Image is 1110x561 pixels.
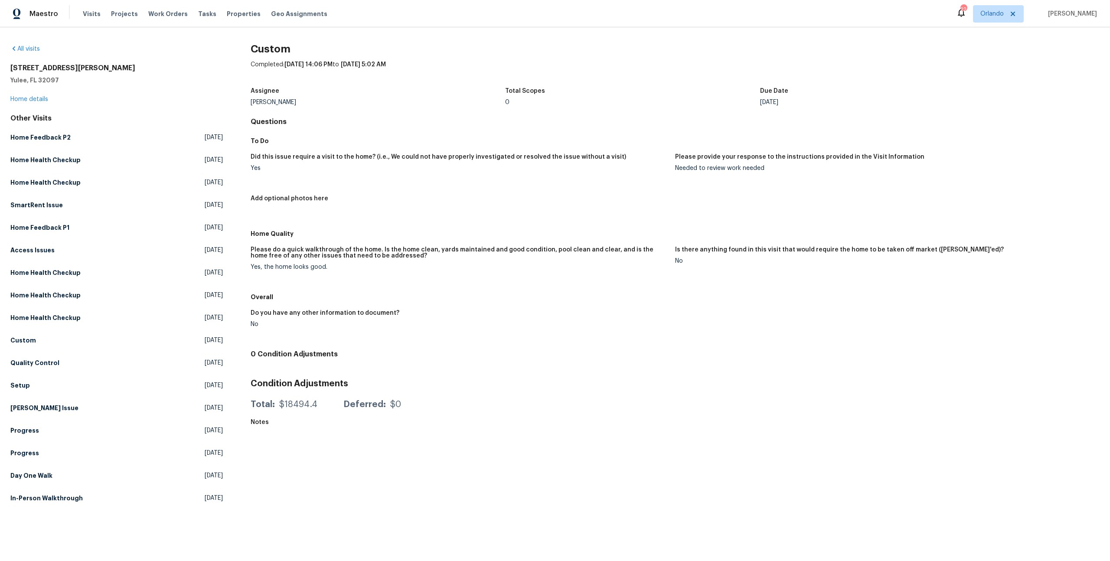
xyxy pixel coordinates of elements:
[29,10,58,18] span: Maestro
[675,258,1093,264] div: No
[205,381,223,390] span: [DATE]
[251,264,668,270] div: Yes, the home looks good.
[10,291,81,300] h5: Home Health Checkup
[205,336,223,345] span: [DATE]
[10,336,36,345] h5: Custom
[10,201,63,209] h5: SmartRent Issue
[10,378,223,393] a: Setup[DATE]
[205,223,223,232] span: [DATE]
[10,404,78,412] h5: [PERSON_NAME] Issue
[251,154,626,160] h5: Did this issue require a visit to the home? (i.e., We could not have properly investigated or res...
[10,355,223,371] a: Quality Control[DATE]
[251,321,668,327] div: No
[10,178,81,187] h5: Home Health Checkup
[10,310,223,326] a: Home Health Checkup[DATE]
[960,5,966,14] div: 22
[10,64,223,72] h2: [STREET_ADDRESS][PERSON_NAME]
[251,379,1100,388] h3: Condition Adjustments
[10,445,223,461] a: Progress[DATE]
[675,154,924,160] h5: Please provide your response to the instructions provided in the Visit Information
[111,10,138,18] span: Projects
[284,62,333,68] span: [DATE] 14:06 PM
[205,404,223,412] span: [DATE]
[251,117,1100,126] h4: Questions
[10,426,39,435] h5: Progress
[279,400,317,409] div: $18494.4
[10,156,81,164] h5: Home Health Checkup
[205,313,223,322] span: [DATE]
[205,178,223,187] span: [DATE]
[10,449,39,457] h5: Progress
[83,10,101,18] span: Visits
[980,10,1004,18] span: Orlando
[251,350,1100,359] h4: 0 Condition Adjustments
[10,223,69,232] h5: Home Feedback P1
[10,133,71,142] h5: Home Feedback P2
[675,247,1004,253] h5: Is there anything found in this visit that would require the home to be taken off market ([PERSON...
[675,165,1093,171] div: Needed to review work needed
[251,247,668,259] h5: Please do a quick walkthrough of the home. Is the home clean, yards maintained and good condition...
[205,156,223,164] span: [DATE]
[205,359,223,367] span: [DATE]
[271,10,327,18] span: Geo Assignments
[251,293,1100,301] h5: Overall
[505,99,760,105] div: 0
[251,419,269,425] h5: Notes
[10,76,223,85] h5: Yulee, FL 32097
[251,310,399,316] h5: Do you have any other information to document?
[251,229,1100,238] h5: Home Quality
[10,268,81,277] h5: Home Health Checkup
[10,468,223,483] a: Day One Walk[DATE]
[251,60,1100,83] div: Completed: to
[10,246,55,254] h5: Access Issues
[205,246,223,254] span: [DATE]
[205,268,223,277] span: [DATE]
[760,99,1015,105] div: [DATE]
[205,133,223,142] span: [DATE]
[341,62,386,68] span: [DATE] 5:02 AM
[10,381,30,390] h5: Setup
[251,137,1100,145] h5: To Do
[251,196,328,202] h5: Add optional photos here
[10,130,223,145] a: Home Feedback P2[DATE]
[505,88,545,94] h5: Total Scopes
[148,10,188,18] span: Work Orders
[251,400,275,409] div: Total:
[227,10,261,18] span: Properties
[10,175,223,190] a: Home Health Checkup[DATE]
[205,201,223,209] span: [DATE]
[10,96,48,102] a: Home details
[10,423,223,438] a: Progress[DATE]
[10,494,83,502] h5: In-Person Walkthrough
[343,400,386,409] div: Deferred:
[10,400,223,416] a: [PERSON_NAME] Issue[DATE]
[251,88,279,94] h5: Assignee
[760,88,788,94] h5: Due Date
[10,471,52,480] h5: Day One Walk
[10,114,223,123] div: Other Visits
[10,197,223,213] a: SmartRent Issue[DATE]
[10,46,40,52] a: All visits
[10,220,223,235] a: Home Feedback P1[DATE]
[10,313,81,322] h5: Home Health Checkup
[1045,10,1097,18] span: [PERSON_NAME]
[10,287,223,303] a: Home Health Checkup[DATE]
[10,333,223,348] a: Custom[DATE]
[205,494,223,502] span: [DATE]
[205,426,223,435] span: [DATE]
[251,99,506,105] div: [PERSON_NAME]
[205,449,223,457] span: [DATE]
[251,45,1100,53] h2: Custom
[205,291,223,300] span: [DATE]
[198,11,216,17] span: Tasks
[10,490,223,506] a: In-Person Walkthrough[DATE]
[10,152,223,168] a: Home Health Checkup[DATE]
[390,400,401,409] div: $0
[10,242,223,258] a: Access Issues[DATE]
[205,471,223,480] span: [DATE]
[10,359,59,367] h5: Quality Control
[251,165,668,171] div: Yes
[10,265,223,280] a: Home Health Checkup[DATE]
